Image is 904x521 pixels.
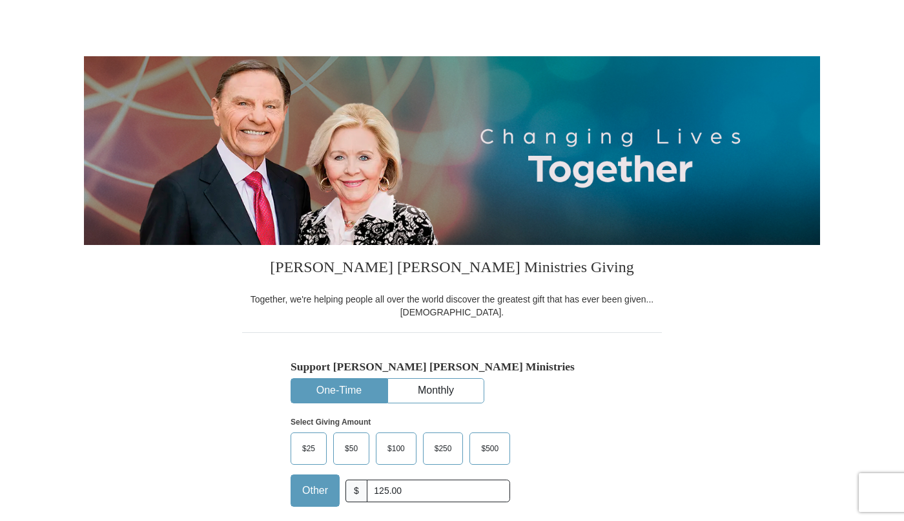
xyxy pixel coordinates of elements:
[242,245,662,293] h3: [PERSON_NAME] [PERSON_NAME] Ministries Giving
[291,360,613,374] h5: Support [PERSON_NAME] [PERSON_NAME] Ministries
[381,439,411,458] span: $100
[345,480,367,502] span: $
[291,379,387,403] button: One-Time
[296,481,334,500] span: Other
[367,480,510,502] input: Other Amount
[296,439,322,458] span: $25
[291,418,371,427] strong: Select Giving Amount
[475,439,505,458] span: $500
[338,439,364,458] span: $50
[242,293,662,319] div: Together, we're helping people all over the world discover the greatest gift that has ever been g...
[428,439,458,458] span: $250
[388,379,484,403] button: Monthly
